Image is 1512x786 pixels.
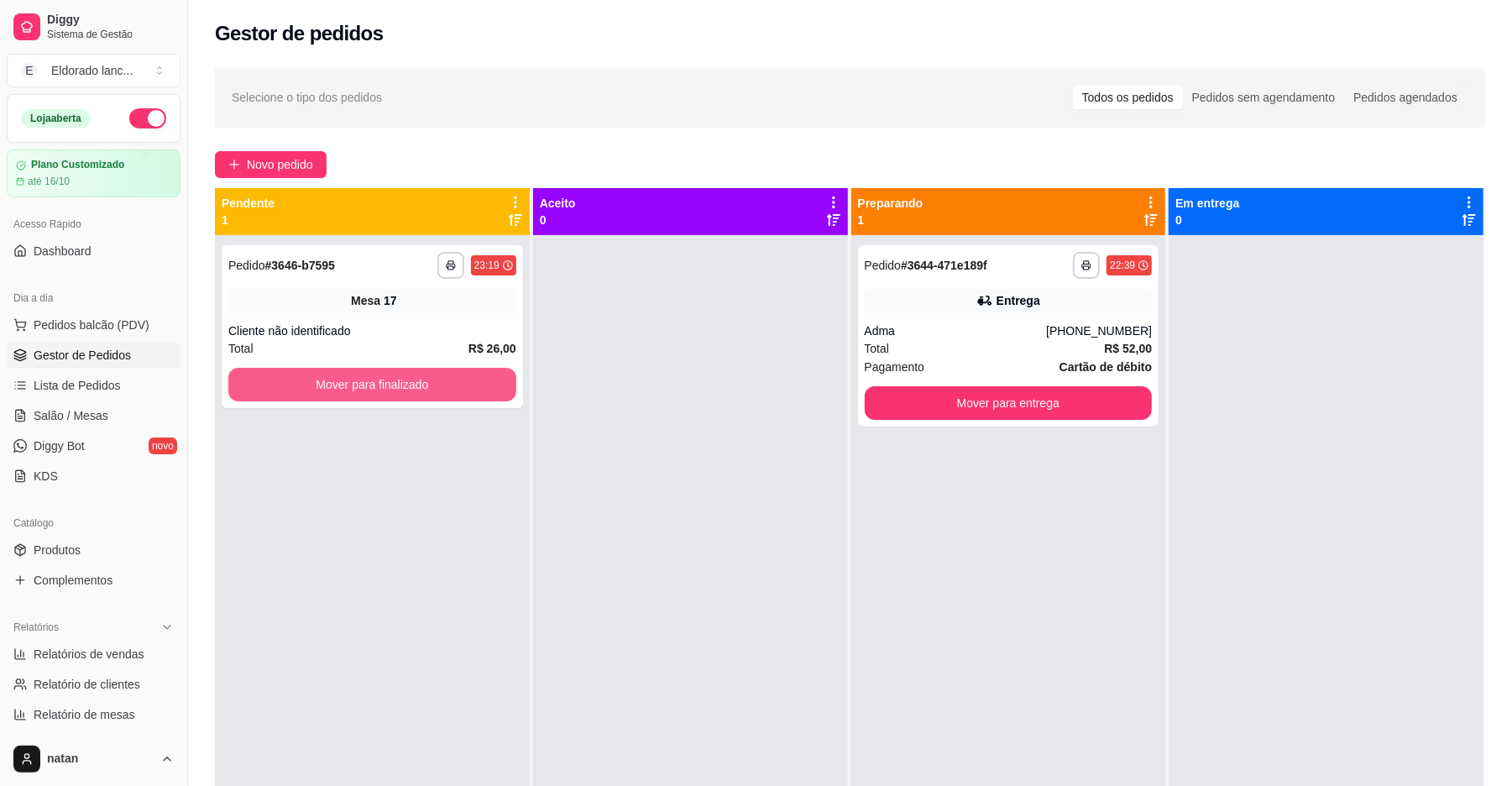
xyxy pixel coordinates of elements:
div: 23:19 [474,259,500,272]
span: natan [47,752,154,767]
span: Produtos [34,542,81,558]
span: Salão / Mesas [34,407,108,424]
span: Total [865,339,890,358]
span: plus [228,159,240,170]
span: Relatório de mesas [34,706,135,723]
button: Novo pedido [215,151,327,178]
div: Eldorado lanc ... [51,62,133,79]
span: Diggy [47,13,174,28]
a: Dashboard [7,238,180,265]
div: Pedidos sem agendamento [1183,86,1344,109]
div: 17 [384,292,397,309]
span: Total [228,339,254,358]
div: Acesso Rápido [7,211,180,238]
span: Relatórios de vendas [34,646,144,663]
a: Relatório de clientes [7,671,180,698]
strong: Cartão de débito [1059,360,1152,374]
strong: # 3646-b7595 [265,259,335,272]
p: 1 [222,212,275,228]
span: Pagamento [865,358,925,376]
p: 0 [1175,212,1239,228]
button: Mover para entrega [865,386,1153,420]
strong: # 3644-471e189f [901,259,987,272]
p: Preparando [858,195,923,212]
button: Alterar Status [129,108,166,128]
a: Produtos [7,537,180,563]
div: Cliente não identificado [228,322,516,339]
span: Pedido [228,259,265,272]
a: Plano Customizadoaté 16/10 [7,149,180,197]
p: Aceito [540,195,576,212]
a: Relatórios de vendas [7,641,180,668]
button: Pedidos balcão (PDV) [7,312,180,338]
span: Relatório de clientes [34,676,140,693]
span: Gestor de Pedidos [34,347,131,364]
a: Relatório de mesas [7,701,180,728]
strong: R$ 52,00 [1104,342,1152,355]
a: Lista de Pedidos [7,372,180,399]
div: Pedidos agendados [1344,86,1467,109]
button: natan [7,739,180,779]
span: Sistema de Gestão [47,28,174,41]
a: KDS [7,463,180,490]
span: Dashboard [34,243,92,259]
a: Relatório de fidelidadenovo [7,731,180,758]
span: Lista de Pedidos [34,377,121,394]
span: Novo pedido [247,155,313,174]
h2: Gestor de pedidos [215,20,384,47]
div: Entrega [997,292,1040,309]
span: Selecione o tipo dos pedidos [232,88,382,107]
button: Select a team [7,54,180,87]
button: Mover para finalizado [228,368,516,401]
p: Pendente [222,195,275,212]
div: Todos os pedidos [1073,86,1183,109]
a: Complementos [7,567,180,594]
div: [PHONE_NUMBER] [1046,322,1152,339]
p: 1 [858,212,923,228]
a: Gestor de Pedidos [7,342,180,369]
a: DiggySistema de Gestão [7,7,180,47]
span: KDS [34,468,58,485]
div: Loja aberta [21,109,91,128]
div: 22:39 [1110,259,1135,272]
span: Pedidos balcão (PDV) [34,317,149,333]
span: Pedido [865,259,902,272]
p: 0 [540,212,576,228]
p: Em entrega [1175,195,1239,212]
span: Complementos [34,572,112,589]
span: Diggy Bot [34,438,85,454]
article: Plano Customizado [31,159,124,171]
a: Diggy Botnovo [7,432,180,459]
span: Relatórios [13,621,59,634]
strong: R$ 26,00 [468,342,516,355]
a: Salão / Mesas [7,402,180,429]
div: Catálogo [7,510,180,537]
article: até 16/10 [28,175,70,188]
span: E [21,62,38,79]
div: Adma [865,322,1047,339]
div: Dia a dia [7,285,180,312]
span: Mesa [351,292,380,309]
